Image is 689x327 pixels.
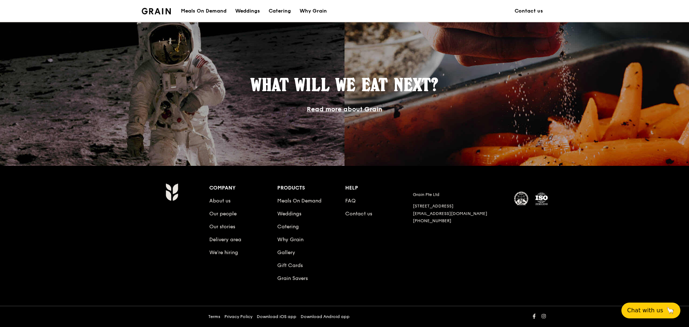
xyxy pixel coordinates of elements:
[295,0,331,22] a: Why Grain
[277,237,304,243] a: Why Grain
[277,183,345,193] div: Products
[277,211,301,217] a: Weddings
[209,249,238,256] a: We’re hiring
[277,275,308,281] a: Grain Savers
[514,192,529,206] img: MUIS Halal Certified
[301,314,350,319] a: Download Android app
[413,203,506,209] div: [STREET_ADDRESS]
[277,224,299,230] a: Catering
[345,211,372,217] a: Contact us
[413,192,506,197] div: Grain Pte Ltd
[209,211,237,217] a: Our people
[224,314,252,319] a: Privacy Policy
[181,0,227,22] div: Meals On Demand
[257,314,296,319] a: Download iOS app
[264,0,295,22] a: Catering
[627,306,663,315] span: Chat with us
[345,198,356,204] a: FAQ
[300,0,327,22] div: Why Grain
[510,0,547,22] a: Contact us
[142,8,171,14] img: Grain
[251,74,438,95] span: What will we eat next?
[231,0,264,22] a: Weddings
[269,0,291,22] div: Catering
[277,249,295,256] a: Gallery
[307,105,382,113] a: Read more about Grain
[209,183,277,193] div: Company
[209,198,231,204] a: About us
[277,198,321,204] a: Meals On Demand
[209,237,241,243] a: Delivery area
[666,306,675,315] span: 🦙
[413,218,451,223] a: [PHONE_NUMBER]
[235,0,260,22] div: Weddings
[165,183,178,201] img: Grain
[413,211,487,216] a: [EMAIL_ADDRESS][DOMAIN_NAME]
[621,303,680,318] button: Chat with us🦙
[345,183,413,193] div: Help
[534,192,549,206] img: ISO Certified
[208,314,220,319] a: Terms
[209,224,235,230] a: Our stories
[277,262,303,268] a: Gift Cards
